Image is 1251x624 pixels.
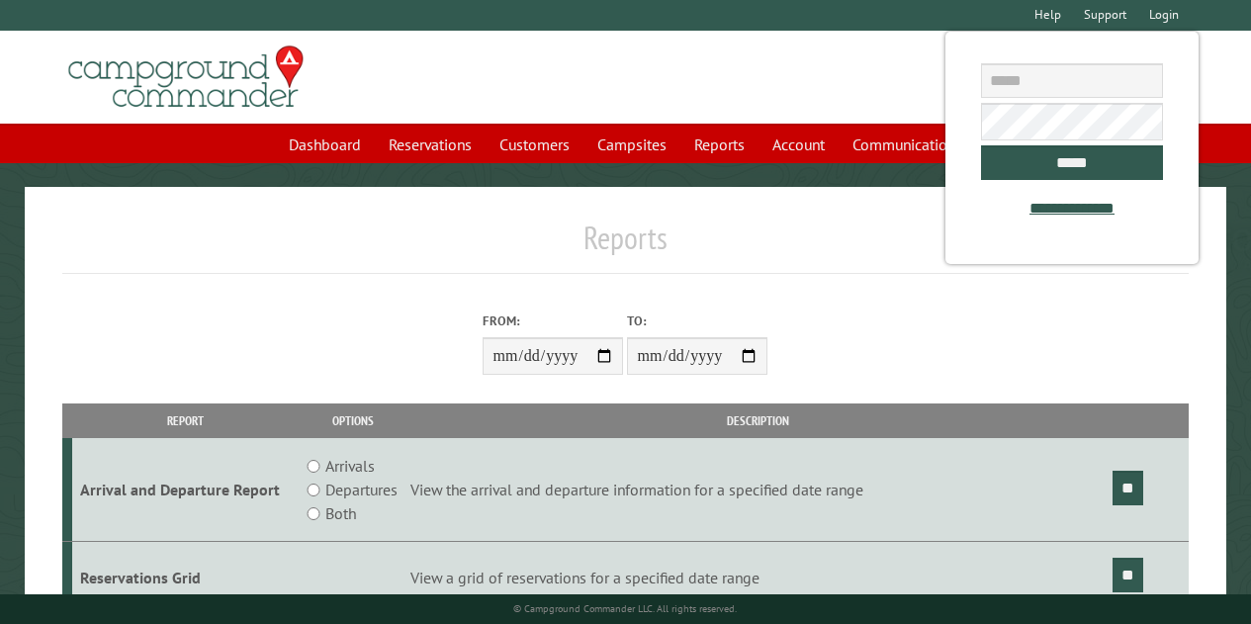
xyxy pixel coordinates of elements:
[277,126,373,163] a: Dashboard
[407,403,1110,438] th: Description
[298,403,407,438] th: Options
[513,602,737,615] small: © Campground Commander LLC. All rights reserved.
[841,126,974,163] a: Communications
[62,219,1189,273] h1: Reports
[325,478,398,501] label: Departures
[72,542,298,614] td: Reservations Grid
[72,403,298,438] th: Report
[377,126,484,163] a: Reservations
[585,126,678,163] a: Campsites
[760,126,837,163] a: Account
[325,454,375,478] label: Arrivals
[488,126,581,163] a: Customers
[72,438,298,542] td: Arrival and Departure Report
[682,126,757,163] a: Reports
[62,39,310,116] img: Campground Commander
[483,312,623,330] label: From:
[407,542,1110,614] td: View a grid of reservations for a specified date range
[407,438,1110,542] td: View the arrival and departure information for a specified date range
[325,501,356,525] label: Both
[627,312,767,330] label: To:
